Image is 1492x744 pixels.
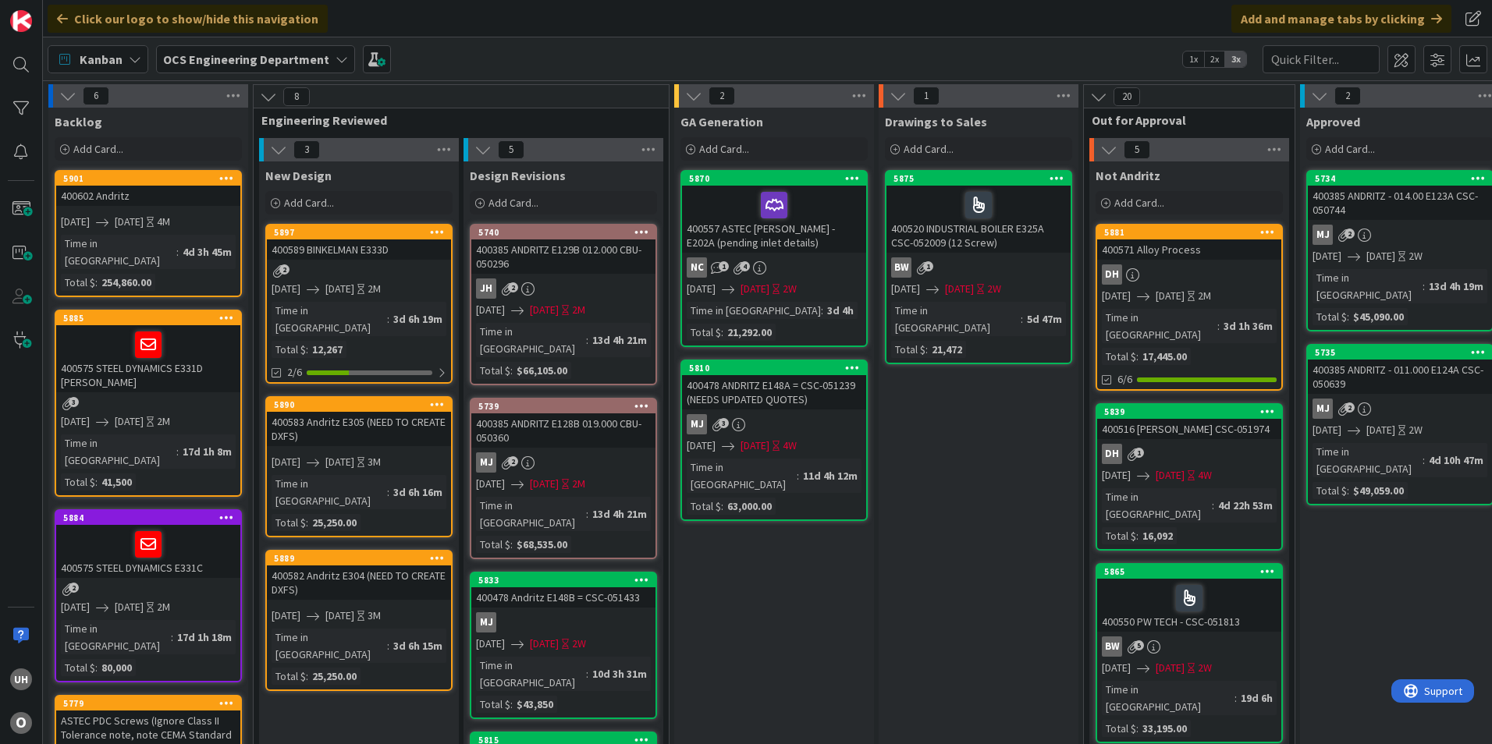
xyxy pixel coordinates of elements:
[83,87,109,105] span: 6
[799,467,861,484] div: 11d 4h 12m
[61,413,90,430] span: [DATE]
[272,302,387,336] div: Time in [GEOGRAPHIC_DATA]
[1102,681,1234,715] div: Time in [GEOGRAPHIC_DATA]
[488,196,538,210] span: Add Card...
[61,274,95,291] div: Total $
[687,281,716,297] span: [DATE]
[325,454,354,470] span: [DATE]
[368,608,381,624] div: 3M
[272,629,387,663] div: Time in [GEOGRAPHIC_DATA]
[306,514,308,531] span: :
[1097,636,1281,657] div: BW
[1313,443,1423,477] div: Time in [GEOGRAPHIC_DATA]
[173,629,236,646] div: 17d 1h 18m
[157,413,170,430] div: 2M
[1102,720,1136,737] div: Total $
[719,261,729,271] span: 1
[687,302,821,319] div: Time in [GEOGRAPHIC_DATA]
[513,536,571,553] div: $68,535.00
[389,310,446,328] div: 3d 6h 19m
[470,572,657,719] a: 5833400478 Andritz E148B = CSC-051433MJ[DATE][DATE]2WTime in [GEOGRAPHIC_DATA]:10d 3h 31mTotal $:...
[1102,444,1122,464] div: DH
[176,443,179,460] span: :
[56,511,240,525] div: 5884
[682,257,866,278] div: NC
[272,668,306,685] div: Total $
[530,302,559,318] span: [DATE]
[530,476,559,492] span: [DATE]
[1102,467,1131,484] span: [DATE]
[80,50,123,69] span: Kanban
[1097,419,1281,439] div: 400516 [PERSON_NAME] CSC-051974
[284,196,334,210] span: Add Card...
[55,310,242,497] a: 5885400575 STEEL DYNAMICS E331D [PERSON_NAME][DATE][DATE]2MTime in [GEOGRAPHIC_DATA]:17d 1h 8mTot...
[56,186,240,206] div: 400602 Andritz
[308,668,361,685] div: 25,250.00
[588,505,651,523] div: 13d 4h 21m
[272,281,300,297] span: [DATE]
[308,514,361,531] div: 25,250.00
[1198,467,1212,484] div: 4W
[687,414,707,434] div: MJ
[115,214,144,230] span: [DATE]
[55,170,242,297] a: 5901400602 Andritz[DATE][DATE]4MTime in [GEOGRAPHIC_DATA]:4d 3h 45mTotal $:254,860.00
[471,239,655,274] div: 400385 ANDRITZ E129B 012.000 CBU- 050296
[1212,497,1214,514] span: :
[1139,720,1191,737] div: 33,195.00
[95,274,98,291] span: :
[1156,467,1185,484] span: [DATE]
[98,473,136,491] div: 41,500
[687,498,721,515] div: Total $
[1423,452,1425,469] span: :
[1425,452,1487,469] div: 4d 10h 47m
[682,414,866,434] div: MJ
[682,375,866,409] div: 400478 ANDRITZ E148A = CSC-051239 (NEEDS UPDATED QUOTES)
[886,257,1071,278] div: BW
[1097,239,1281,260] div: 400571 Alloy Process
[1308,345,1492,360] div: 5735
[687,438,716,454] span: [DATE]
[689,363,866,374] div: 5810
[1308,360,1492,394] div: 400385 ANDRITZ - 011.000 E124A CSC- 050639
[1425,278,1487,295] div: 13d 4h 19m
[476,696,510,713] div: Total $
[267,239,451,260] div: 400589 BINKELMAN E333D
[1097,565,1281,579] div: 5865
[476,657,586,691] div: Time in [GEOGRAPHIC_DATA]
[471,573,655,587] div: 5833
[586,665,588,682] span: :
[267,551,451,565] div: 5889
[387,637,389,654] span: :
[306,668,308,685] span: :
[1345,229,1355,239] span: 2
[1117,371,1132,388] span: 6/6
[1198,288,1211,304] div: 2M
[1217,317,1220,335] span: :
[1104,566,1281,577] div: 5865
[1349,482,1408,499] div: $49,059.00
[1021,310,1023,328] span: :
[267,225,451,260] div: 5897400589 BINKELMAN E333D
[287,364,302,381] span: 2/6
[945,281,974,297] span: [DATE]
[279,264,290,275] span: 2
[306,341,308,358] span: :
[471,399,655,448] div: 5739400385 ANDRITZ E128B 019.000 CBU- 050360
[476,323,586,357] div: Time in [GEOGRAPHIC_DATA]
[1225,51,1246,67] span: 3x
[267,398,451,446] div: 5890400583 Andritz E305 (NEED TO CREATE DXFS)
[272,341,306,358] div: Total $
[272,454,300,470] span: [DATE]
[1347,482,1349,499] span: :
[471,573,655,608] div: 5833400478 Andritz E148B = CSC-051433
[893,173,1071,184] div: 5875
[61,235,176,269] div: Time in [GEOGRAPHIC_DATA]
[1325,142,1375,156] span: Add Card...
[680,170,868,347] a: 5870400557 ASTEC [PERSON_NAME] - E202A (pending inlet details)NC[DATE][DATE]2WTime in [GEOGRAPHIC...
[69,583,79,593] span: 2
[1023,310,1066,328] div: 5d 47m
[797,467,799,484] span: :
[368,454,381,470] div: 3M
[1139,527,1177,544] div: 16,092
[783,281,797,297] div: 2W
